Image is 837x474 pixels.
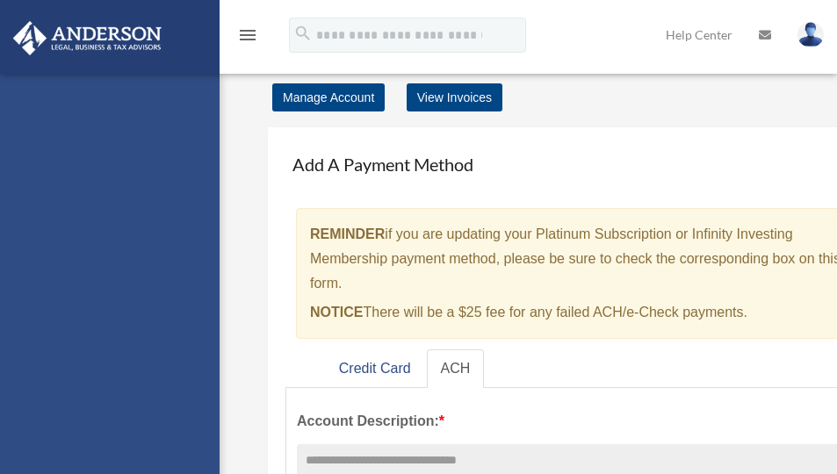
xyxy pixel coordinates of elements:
[272,83,385,111] a: Manage Account
[8,21,167,55] img: Anderson Advisors Platinum Portal
[293,24,313,43] i: search
[325,349,425,389] a: Credit Card
[310,305,363,320] strong: NOTICE
[310,226,385,241] strong: REMINDER
[427,349,485,389] a: ACH
[797,22,824,47] img: User Pic
[237,31,258,46] a: menu
[407,83,502,111] a: View Invoices
[237,25,258,46] i: menu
